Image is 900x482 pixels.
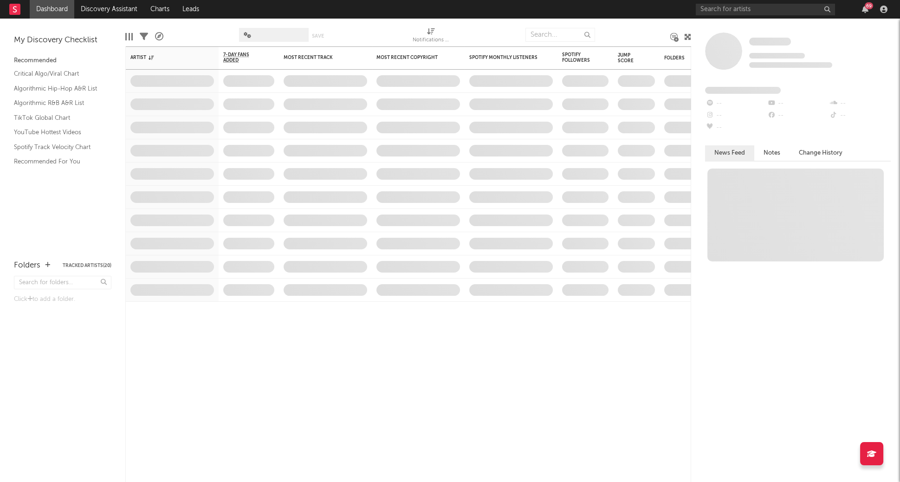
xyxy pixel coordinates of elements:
div: -- [829,98,891,110]
div: Folders [14,260,40,271]
a: Recommended For You [14,156,102,167]
div: -- [767,110,829,122]
div: -- [705,110,767,122]
div: Jump Score [618,52,641,64]
div: -- [829,110,891,122]
a: YouTube Hottest Videos [14,127,102,137]
div: -- [705,122,767,134]
div: -- [767,98,829,110]
span: Some Artist [749,38,791,46]
button: Notes [754,145,790,161]
button: News Feed [705,145,754,161]
input: Search... [525,28,595,42]
div: Recommended [14,55,111,66]
div: My Discovery Checklist [14,35,111,46]
button: Tracked Artists(20) [63,263,111,268]
div: Most Recent Copyright [376,55,446,60]
button: 69 [862,6,868,13]
div: Most Recent Track [284,55,353,60]
div: Notifications (Artist) [413,35,450,46]
button: Save [312,33,324,39]
div: Spotify Monthly Listeners [469,55,539,60]
div: -- [705,98,767,110]
div: Artist [130,55,200,60]
a: Algorithmic Hip-Hop A&R List [14,84,102,94]
div: Filters [140,23,148,50]
a: Some Artist [749,37,791,46]
span: Fans Added by Platform [705,87,781,94]
div: Notifications (Artist) [413,23,450,50]
div: Spotify Followers [562,52,595,63]
input: Search for folders... [14,276,111,289]
span: 0 fans last week [749,62,832,68]
span: Tracking Since: [DATE] [749,53,805,59]
div: 69 [865,2,873,9]
div: Folders [664,55,734,61]
button: Change History [790,145,852,161]
a: Spotify Track Velocity Chart [14,142,102,152]
div: Edit Columns [125,23,133,50]
a: TikTok Global Chart [14,113,102,123]
span: 7-Day Fans Added [223,52,260,63]
div: A&R Pipeline [155,23,163,50]
a: Algorithmic R&B A&R List [14,98,102,108]
div: Click to add a folder. [14,294,111,305]
a: Critical Algo/Viral Chart [14,69,102,79]
input: Search for artists [696,4,835,15]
